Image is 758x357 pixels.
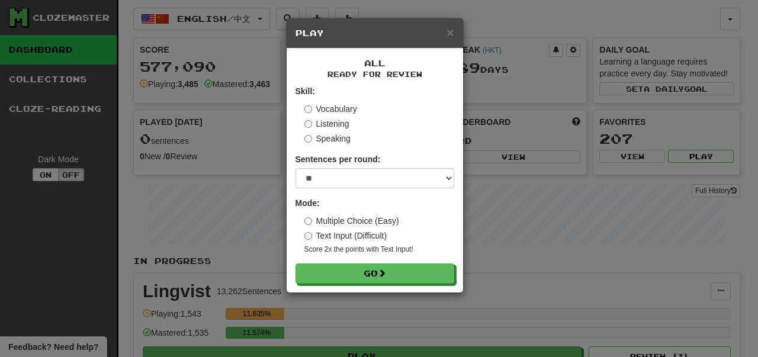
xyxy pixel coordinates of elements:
input: Vocabulary [304,105,312,113]
button: Close [447,26,454,38]
small: Score 2x the points with Text Input ! [304,245,454,255]
label: Speaking [304,133,351,144]
label: Listening [304,118,349,130]
label: Vocabulary [304,103,357,115]
label: Multiple Choice (Easy) [304,215,399,227]
strong: Mode: [296,198,320,208]
input: Listening [304,120,312,128]
small: Ready for Review [296,69,454,79]
input: Speaking [304,135,312,143]
strong: Skill: [296,86,315,96]
label: Text Input (Difficult) [304,230,387,242]
h5: Play [296,27,454,39]
input: Multiple Choice (Easy) [304,217,312,225]
input: Text Input (Difficult) [304,232,312,240]
span: × [447,25,454,39]
label: Sentences per round: [296,153,381,165]
span: All [364,58,386,68]
button: Go [296,263,454,284]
